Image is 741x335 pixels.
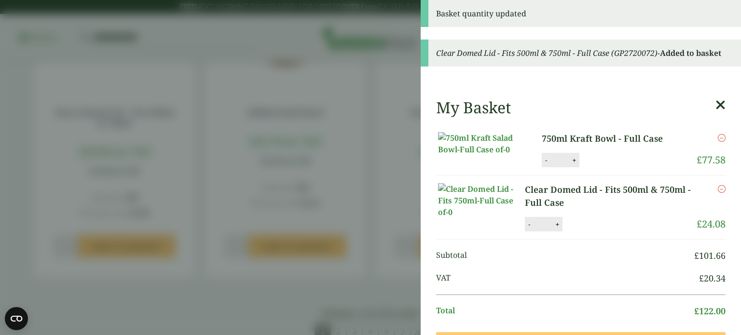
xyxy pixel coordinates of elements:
span: £ [694,250,699,261]
bdi: 122.00 [694,305,726,317]
button: - [525,220,533,228]
span: Subtotal [436,249,694,262]
div: - [421,40,741,67]
bdi: 20.34 [699,272,726,284]
span: £ [699,272,704,284]
span: Total [436,305,694,318]
a: Clear Domed Lid - Fits 500ml & 750ml - Full Case [525,183,697,209]
strong: Added to basket [660,48,721,58]
button: - [542,156,550,164]
img: Clear Domed Lid - Fits 750ml-Full Case of-0 [438,183,525,218]
button: + [552,220,562,228]
a: Remove this item [718,183,726,195]
span: £ [694,305,699,317]
bdi: 24.08 [697,217,726,230]
bdi: 77.58 [697,153,726,166]
a: Remove this item [718,132,726,144]
img: 750ml Kraft Salad Bowl-Full Case of-0 [438,132,525,155]
span: VAT [436,272,699,285]
button: + [569,156,579,164]
a: 750ml Kraft Bowl - Full Case [542,132,680,145]
bdi: 101.66 [694,250,726,261]
em: Clear Domed Lid - Fits 500ml & 750ml - Full Case (GP2720072) [436,48,658,58]
span: £ [697,217,702,230]
span: £ [697,153,702,166]
h2: My Basket [436,98,511,117]
button: Open CMP widget [5,307,28,330]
